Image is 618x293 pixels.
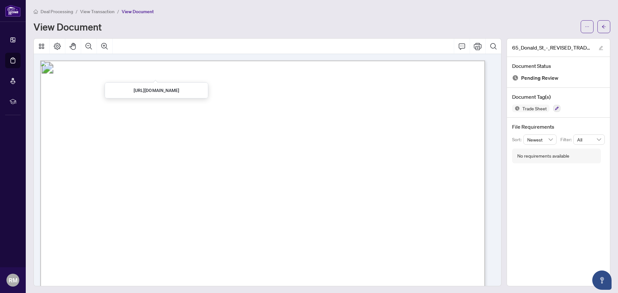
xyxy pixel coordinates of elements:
img: Document Status [512,75,519,81]
span: Newest [527,135,553,144]
span: arrow-left [602,24,606,29]
h4: Document Status [512,62,605,70]
span: edit [599,46,603,50]
img: Status Icon [512,105,520,112]
span: All [577,135,601,144]
span: RM [9,276,17,285]
span: home [33,9,38,14]
span: View Document [122,9,154,14]
h1: View Document [33,22,102,32]
button: Open asap [592,270,612,290]
span: Deal Processing [41,9,73,14]
h4: Document Tag(s) [512,93,605,101]
span: Pending Review [521,74,558,82]
p: Sort: [512,136,523,143]
span: ellipsis [585,24,589,29]
span: 65_Donald_St_-_REVISED_TRADE_SHEET.pdf [512,44,593,51]
span: View Transaction [80,9,115,14]
li: / [117,8,119,15]
h4: File Requirements [512,123,605,131]
span: Trade Sheet [520,106,549,111]
img: logo [5,5,21,17]
div: No requirements available [517,152,569,160]
li: / [76,8,78,15]
p: Filter: [560,136,573,143]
